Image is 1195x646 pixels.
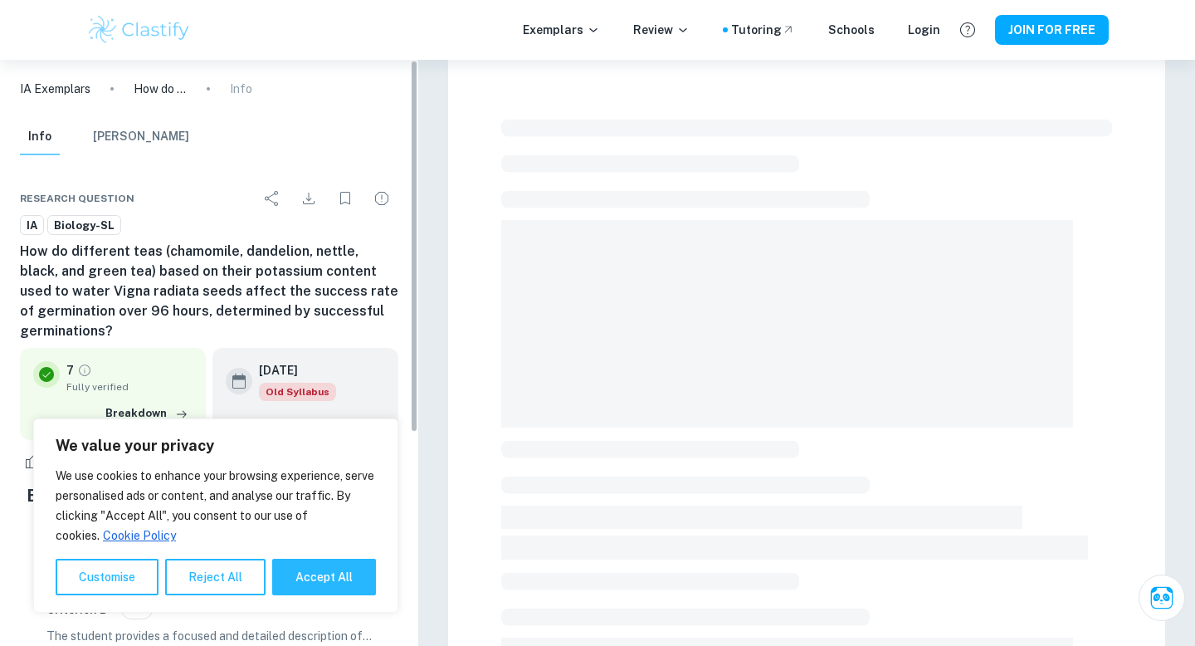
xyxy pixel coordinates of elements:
[20,448,79,475] div: Like
[77,363,92,378] a: Grade fully verified
[256,182,289,215] div: Share
[33,418,398,613] div: We value your privacy
[20,119,60,155] button: Info
[20,242,398,341] h6: How do different teas (chamomile, dandelion, nettle, black, and green tea) based on their potassi...
[86,13,192,46] img: Clastify logo
[66,379,193,394] span: Fully verified
[1139,575,1185,621] button: Ask Clai
[329,182,362,215] div: Bookmark
[20,215,44,236] a: IA
[56,559,159,595] button: Customise
[48,218,120,234] span: Biology-SL
[20,80,90,98] a: IA Exemplars
[66,361,74,379] p: 7
[56,466,376,546] p: We use cookies to enhance your browsing experience, serve personalised ads or content, and analys...
[272,559,376,595] button: Accept All
[47,215,121,236] a: Biology-SL
[46,627,372,645] p: The student provides a focused and detailed description of the aim of the experiment, which is to...
[93,119,189,155] button: [PERSON_NAME]
[27,483,392,508] h5: Examiner's summary
[731,21,795,39] a: Tutoring
[523,21,600,39] p: Exemplars
[101,401,193,426] button: Breakdown
[259,383,336,401] div: Starting from the May 2025 session, the Biology IA requirements have changed. It's OK to refer to...
[995,15,1109,45] button: JOIN FOR FREE
[20,191,134,206] span: Research question
[259,383,336,401] span: Old Syllabus
[259,361,323,379] h6: [DATE]
[230,80,252,98] p: Info
[633,21,690,39] p: Review
[828,21,875,39] a: Schools
[292,182,325,215] div: Download
[56,436,376,456] p: We value your privacy
[21,218,43,234] span: IA
[908,21,940,39] a: Login
[954,16,982,44] button: Help and Feedback
[102,528,177,543] a: Cookie Policy
[365,182,398,215] div: Report issue
[134,80,187,98] p: How do different teas (chamomile, dandelion, nettle, black, and green tea) based on their potassi...
[165,559,266,595] button: Reject All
